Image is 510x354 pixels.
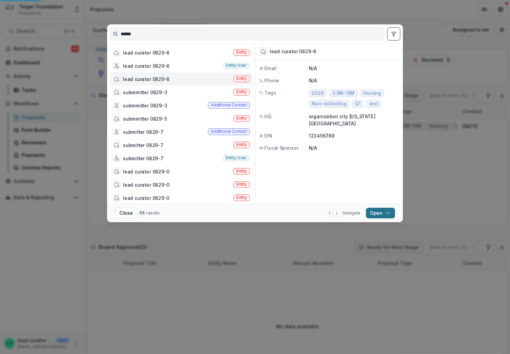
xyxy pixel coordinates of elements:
span: 55 [140,210,145,215]
div: lead curator 0829-0 [123,168,170,175]
div: submmitter 0829-3 [123,102,167,109]
span: Non-collecting [312,101,346,106]
span: HQ [264,113,271,120]
p: organization city [US_STATE] [GEOGRAPHIC_DATA] [309,113,399,127]
div: submmitter 0829-5 [123,115,167,122]
span: results [146,210,160,215]
span: Email [264,65,277,72]
p: N/A [309,65,399,72]
p: N/A [309,77,399,84]
span: Entity [236,195,247,200]
div: submitter 0829-7 [123,142,163,148]
div: submitter 0829-7 [123,128,163,135]
span: Phone [264,77,279,84]
button: Open [366,208,395,218]
div: submmitter 0829-3 [123,89,167,96]
span: Entity [236,77,247,81]
button: Close [115,208,137,218]
span: Entity [236,116,247,121]
span: test [369,101,378,106]
span: Entity user [225,63,247,68]
span: Q1 [355,101,361,106]
p: 123456789 [309,132,399,139]
span: Entity [236,143,247,147]
span: Navigate [343,210,360,216]
div: lead curator 0829-8 [123,62,170,69]
span: Additional contact [211,129,247,134]
span: Additional contact [211,103,247,108]
span: Fiscal Sponsor [264,144,298,151]
div: lead curator 0829-8 [270,49,316,54]
div: lead curator 0829-0 [123,181,170,188]
span: Entity [236,90,247,95]
span: Entity [236,50,247,55]
span: Tags [264,89,276,96]
span: 2026 [312,90,323,96]
span: Hosting [363,90,381,96]
button: toggle filters [387,27,400,41]
div: lead curator 0829-0 [123,194,170,201]
div: lead curator 0829-8 [123,49,170,56]
span: Entity [236,169,247,174]
span: Entity [236,182,247,187]
p: N/A [309,144,399,151]
div: lead curator 0829-8 [123,76,170,82]
span: EIN [264,132,272,139]
span: Entity user [225,156,247,161]
div: submitter 0829-7 [123,155,163,162]
span: 3.5M-15M [332,90,355,96]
